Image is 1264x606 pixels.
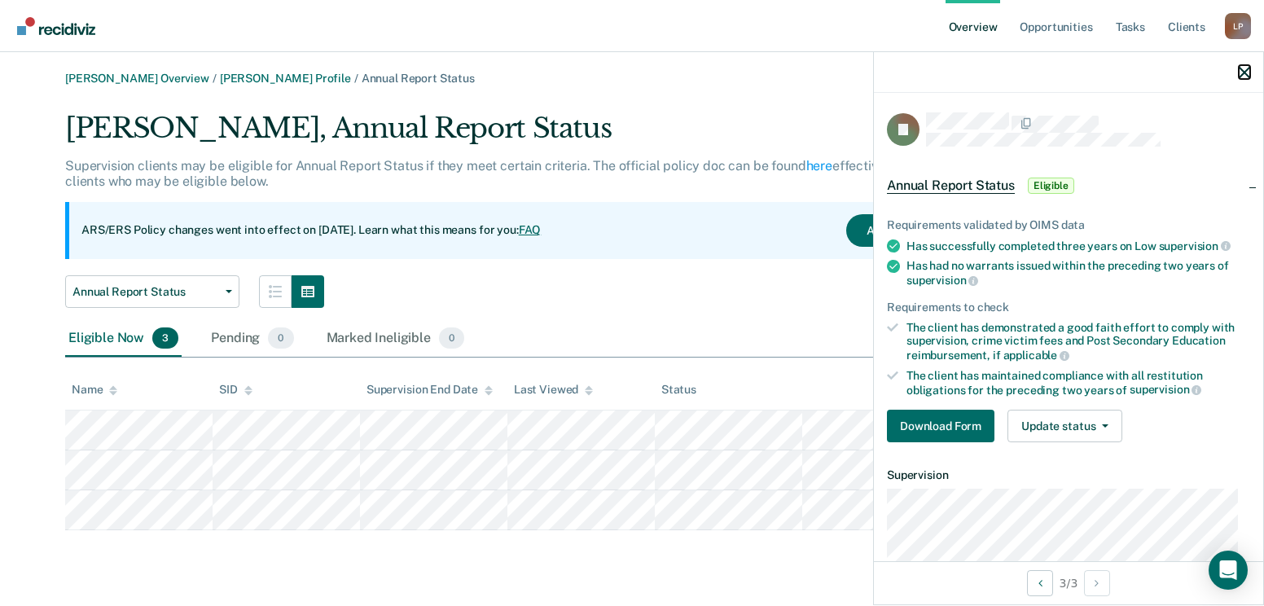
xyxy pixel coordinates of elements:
a: [PERSON_NAME] Overview [65,72,209,85]
div: 3 / 3 [874,561,1263,604]
span: Annual Report Status [362,72,475,85]
span: supervision [906,274,978,287]
div: [PERSON_NAME], Annual Report Status [65,112,1013,158]
div: Eligible Now [65,321,182,357]
span: Annual Report Status [887,178,1015,194]
p: Supervision clients may be eligible for Annual Report Status if they meet certain criteria. The o... [65,158,977,189]
button: Profile dropdown button [1225,13,1251,39]
img: Recidiviz [17,17,95,35]
div: The client has demonstrated a good faith effort to comply with supervision, crime victim fees and... [906,321,1250,362]
a: FAQ [519,223,542,236]
div: Name [72,383,117,397]
div: Supervision End Date [366,383,493,397]
div: Requirements to check [887,301,1250,314]
p: ARS/ERS Policy changes went into effect on [DATE]. Learn what this means for you: [81,222,541,239]
div: Requirements validated by OIMS data [887,218,1250,232]
div: SID [219,383,252,397]
button: Acknowledge & Close [846,214,1001,247]
span: 0 [268,327,293,349]
div: Status [661,383,696,397]
a: here [806,158,832,173]
span: 0 [439,327,464,349]
button: Previous Opportunity [1027,570,1053,596]
button: Download Form [887,410,994,442]
button: Update status [1007,410,1122,442]
button: Next Opportunity [1084,570,1110,596]
div: Last Viewed [514,383,593,397]
span: 3 [152,327,178,349]
div: Has successfully completed three years on Low [906,239,1250,253]
span: supervision [1159,239,1231,253]
div: The client has maintained compliance with all restitution obligations for the preceding two years of [906,369,1250,397]
span: Annual Report Status [72,285,219,299]
span: Eligible [1028,178,1074,194]
div: Has had no warrants issued within the preceding two years of [906,259,1250,287]
span: / [209,72,220,85]
a: Navigate to form link [887,410,1001,442]
div: Pending [208,321,296,357]
a: [PERSON_NAME] Profile [220,72,351,85]
div: Marked Ineligible [323,321,468,357]
span: / [351,72,362,85]
div: Annual Report StatusEligible [874,160,1263,212]
div: L P [1225,13,1251,39]
span: supervision [1130,383,1201,396]
dt: Supervision [887,468,1250,482]
span: applicable [1003,349,1069,362]
div: Open Intercom Messenger [1209,551,1248,590]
